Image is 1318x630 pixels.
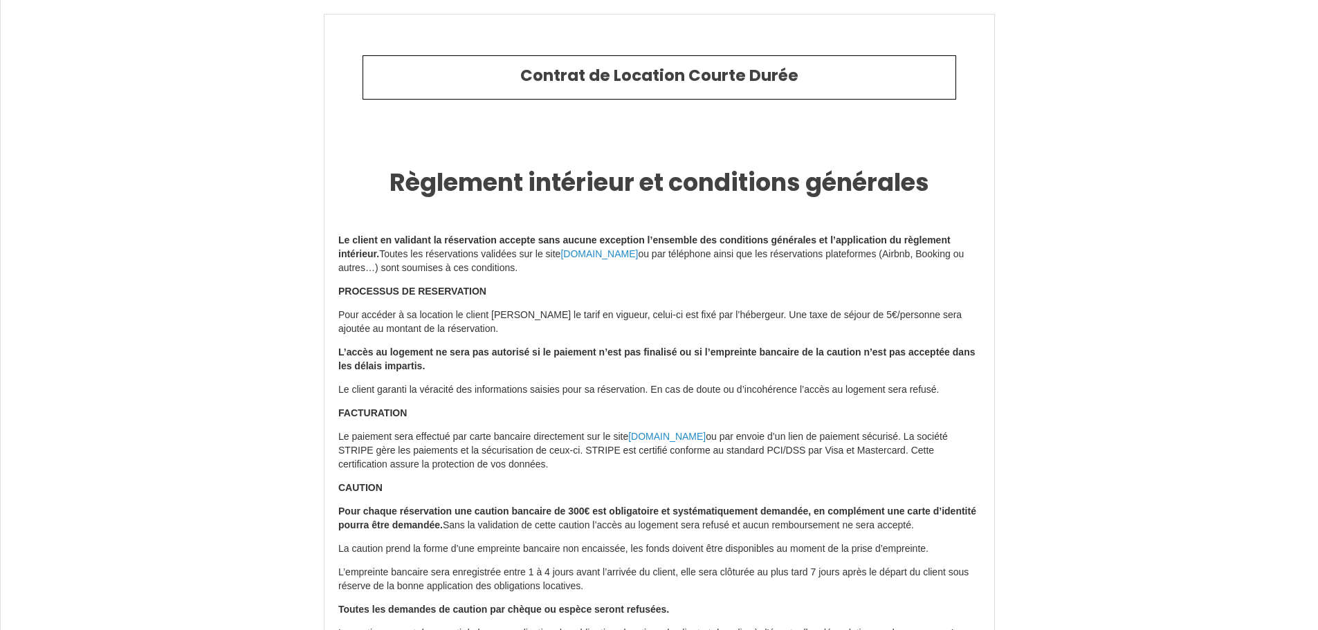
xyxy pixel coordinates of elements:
[338,234,951,259] strong: Le client en validant la réservation accepte sans aucune exception l’ensemble des conditions géné...
[390,165,929,199] strong: Règlement intérieur et conditions générales
[338,234,980,275] p: Toutes les réservations validées sur le site ou par téléphone ainsi que les réservations platefor...
[338,505,980,532] p: Sans la validation de cette caution l’accès au logement sera refusé et aucun remboursement ne ser...
[374,66,945,86] h2: Contrat de Location Courte Durée
[338,482,383,493] strong: CAUTION
[628,431,706,442] a: [DOMAIN_NAME]
[338,506,976,530] strong: Pour chaque réservation une caution bancaire de 300€ est obligatoire et systématiquement demandée...
[338,407,407,418] strong: FACTURATION
[338,383,980,397] p: Le client garanti la véracité des informations saisies pour sa réservation. En cas de doute ou d’...
[560,248,638,259] a: [DOMAIN_NAME]
[338,566,980,593] p: L’empreinte bancaire sera enregistrée entre 1 à 4 jours avant l’arrivée du client, elle sera clôt...
[338,542,980,556] p: La caution prend la forme d’une empreinte bancaire non encaissée, les fonds doivent être disponib...
[338,286,486,297] strong: PROCESSUS DE RESERVATION
[338,346,975,371] strong: L’accès au logement ne sera pas autorisé si le paiement n’est pas finalisé ou si l’empreinte banc...
[338,604,669,615] strong: Toutes les demandes de caution par chèque ou espèce seront refusées.
[338,308,980,336] p: Pour accéder à sa location le client [PERSON_NAME] le tarif en vigueur, celui-ci est fixé par l’h...
[338,430,980,472] p: Le paiement sera effectué par carte bancaire directement sur le site ou par envoie d’un lien de p...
